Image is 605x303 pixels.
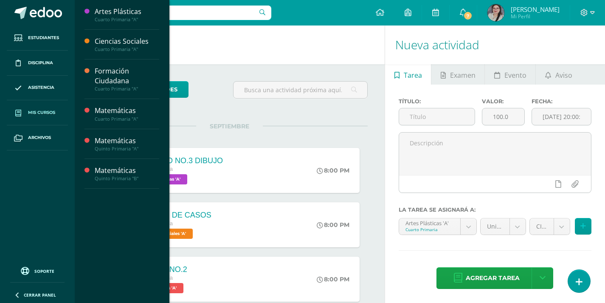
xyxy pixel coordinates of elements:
[7,76,68,101] a: Asistencia
[487,218,503,235] span: Unidad 4
[536,64,581,85] a: Aviso
[530,218,570,235] a: CIERRE (20.0%)
[317,275,349,283] div: 8:00 PM
[7,25,68,51] a: Estudiantes
[95,106,159,116] div: Matemáticas
[28,109,55,116] span: Mis cursos
[95,17,159,23] div: Cuarto Primaria "A"
[405,218,454,227] div: Artes Plásticas 'A'
[95,136,159,146] div: Matemáticas
[405,227,454,232] div: Cuarto Primaria
[450,65,476,85] span: Examen
[95,66,159,86] div: Formación Ciudadana
[7,125,68,150] a: Archivos
[28,34,59,41] span: Estudiantes
[196,122,263,130] span: SEPTIEMBRE
[317,167,349,174] div: 8:00 PM
[7,51,68,76] a: Disciplina
[482,98,525,105] label: Valor:
[95,37,159,52] a: Ciencias SocialesCuarto Primaria "A"
[463,11,473,20] span: 7
[536,218,547,235] span: CIERRE (20.0%)
[95,37,159,46] div: Ciencias Sociales
[95,86,159,92] div: Cuarto Primaria "A"
[28,84,54,91] span: Asistencia
[466,268,520,289] span: Agregar tarea
[385,64,431,85] a: Tarea
[95,116,159,122] div: Cuarto Primaria "A"
[24,292,56,298] span: Cerrar panel
[485,64,535,85] a: Evento
[532,108,591,125] input: Fecha de entrega
[95,166,159,176] div: Matemáticas
[481,218,526,235] a: Unidad 4
[95,7,159,17] div: Artes Plásticas
[399,108,475,125] input: Título
[431,64,484,85] a: Examen
[511,13,560,20] span: Mi Perfil
[511,5,560,14] span: [PERSON_NAME]
[395,25,595,64] h1: Nueva actividad
[28,134,51,141] span: Archivos
[532,98,591,105] label: Fecha:
[85,25,374,64] h1: Actividades
[95,7,159,23] a: Artes PlásticasCuarto Primaria "A"
[95,66,159,92] a: Formación CiudadanaCuarto Primaria "A"
[95,136,159,152] a: MatemáticasQuinto Primaria "A"
[7,100,68,125] a: Mis cursos
[399,98,475,105] label: Título:
[80,6,271,20] input: Busca un usuario...
[404,65,422,85] span: Tarea
[135,211,211,220] div: ANÁLISIS DE CASOS
[10,265,65,276] a: Soporte
[487,4,504,21] img: 4f62c0cecae60328497514905051bca8.png
[234,82,367,98] input: Busca una actividad próxima aquí...
[399,207,591,213] label: La tarea se asignará a:
[399,218,477,235] a: Artes Plásticas 'A'Cuarto Primaria
[95,46,159,52] div: Cuarto Primaria "A"
[95,146,159,152] div: Quinto Primaria "A"
[95,166,159,181] a: MatemáticasQuinto Primaria "B"
[482,108,525,125] input: Puntos máximos
[28,59,53,66] span: Disciplina
[555,65,572,85] span: Aviso
[504,65,526,85] span: Evento
[135,156,223,165] div: FORMATO NO.3 DIBUJO
[34,268,54,274] span: Soporte
[95,176,159,181] div: Quinto Primaria "B"
[317,221,349,229] div: 8:00 PM
[95,106,159,122] a: MatemáticasCuarto Primaria "A"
